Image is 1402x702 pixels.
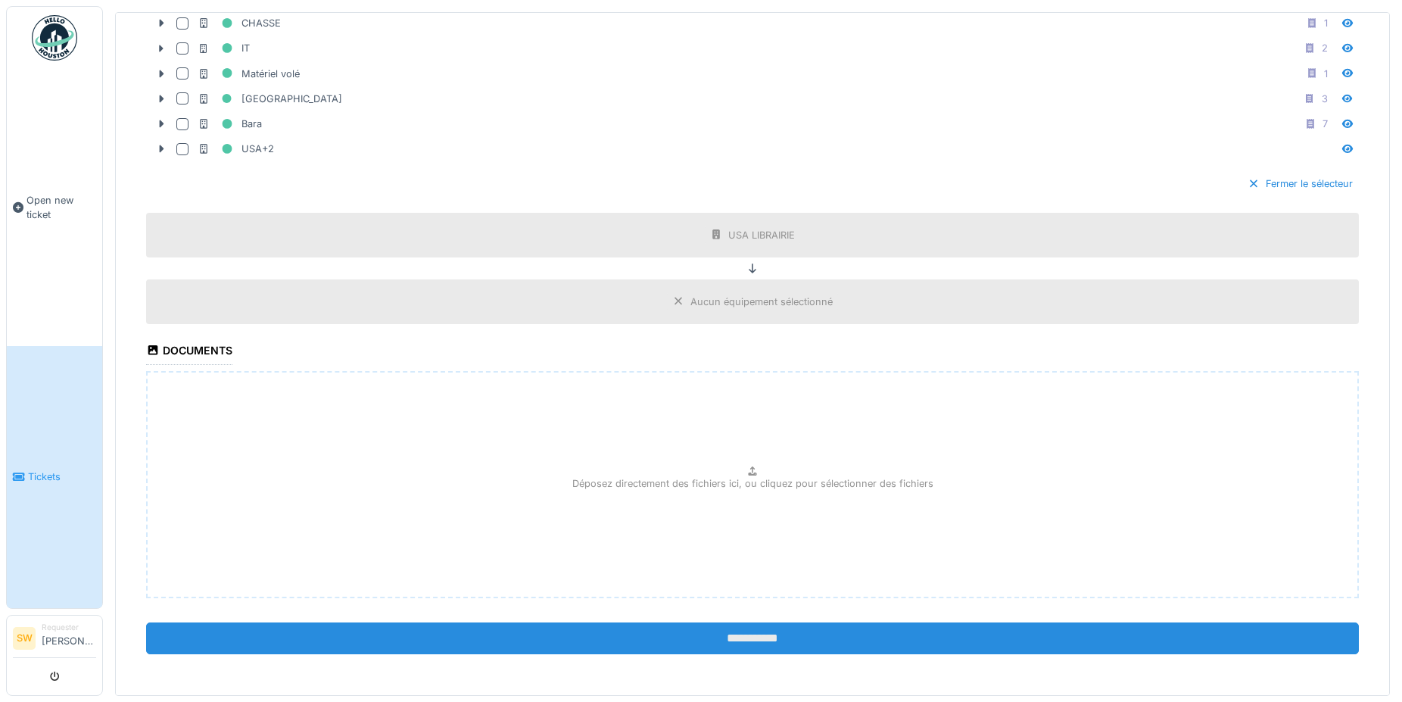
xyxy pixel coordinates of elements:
div: [GEOGRAPHIC_DATA] [198,89,342,108]
p: Déposez directement des fichiers ici, ou cliquez pour sélectionner des fichiers [572,476,933,491]
span: Tickets [28,470,96,484]
div: 1 [1324,67,1328,81]
li: [PERSON_NAME] [42,622,96,654]
a: Tickets [7,346,102,609]
a: Open new ticket [7,69,102,346]
div: Matériel volé [198,64,300,83]
div: Aucun équipement sélectionné [690,295,833,309]
div: 1 [1324,16,1328,30]
div: 3 [1322,92,1328,106]
img: Badge_color-CXgf-gQk.svg [32,15,77,61]
li: SW [13,627,36,650]
a: SW Requester[PERSON_NAME] [13,622,96,658]
div: Requester [42,622,96,633]
div: Fermer le sélecteur [1242,173,1359,194]
div: USA LIBRAIRIE [728,228,795,242]
span: Open new ticket [26,193,96,222]
div: 2 [1322,41,1328,55]
div: Documents [146,339,232,365]
div: CHASSE [198,14,281,33]
div: Bara [198,114,262,133]
div: USA+2 [198,139,274,158]
div: IT [198,39,250,58]
div: 7 [1323,117,1328,131]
